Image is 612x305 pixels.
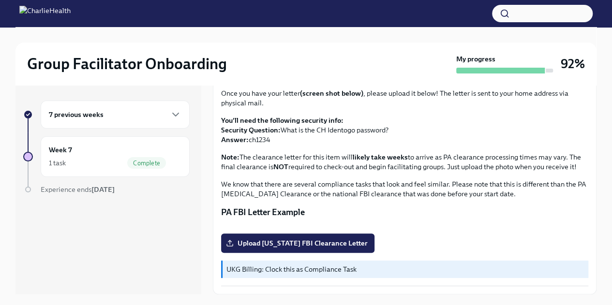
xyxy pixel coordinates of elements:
[221,116,343,125] strong: You'll need the following security info:
[41,185,115,194] span: Experience ends
[41,101,190,129] div: 7 previous weeks
[353,153,408,161] strong: likely take weeks
[221,179,588,199] p: We know that there are several compliance tasks that look and feel similar. Please note that this...
[221,126,281,134] strong: Security Question:
[228,238,368,248] span: Upload [US_STATE] FBI Clearance Letter
[221,153,239,161] strong: Note:
[49,145,72,155] h6: Week 7
[23,136,190,177] a: Week 71 taskComplete
[91,185,115,194] strong: [DATE]
[49,109,104,120] h6: 7 previous weeks
[300,89,363,98] strong: (screen shot below)
[561,55,585,73] h3: 92%
[221,135,249,144] strong: Answer:
[221,88,588,108] p: Once you have your letter , please upload it below! The letter is sent to your home address via p...
[456,54,495,64] strong: My progress
[49,158,66,168] div: 1 task
[221,206,588,218] p: PA FBI Letter Example
[127,160,166,167] span: Complete
[221,152,588,172] p: The clearance letter for this item will to arrive as PA clearance processing times may vary. The ...
[273,162,288,171] strong: NOT
[226,264,584,274] p: UKG Billing: Clock this as Compliance Task
[19,6,71,21] img: CharlieHealth
[221,233,374,253] label: Upload [US_STATE] FBI Clearance Letter
[27,54,227,73] h2: Group Facilitator Onboarding
[221,116,588,145] p: What is the CH Identogo password? ch1234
